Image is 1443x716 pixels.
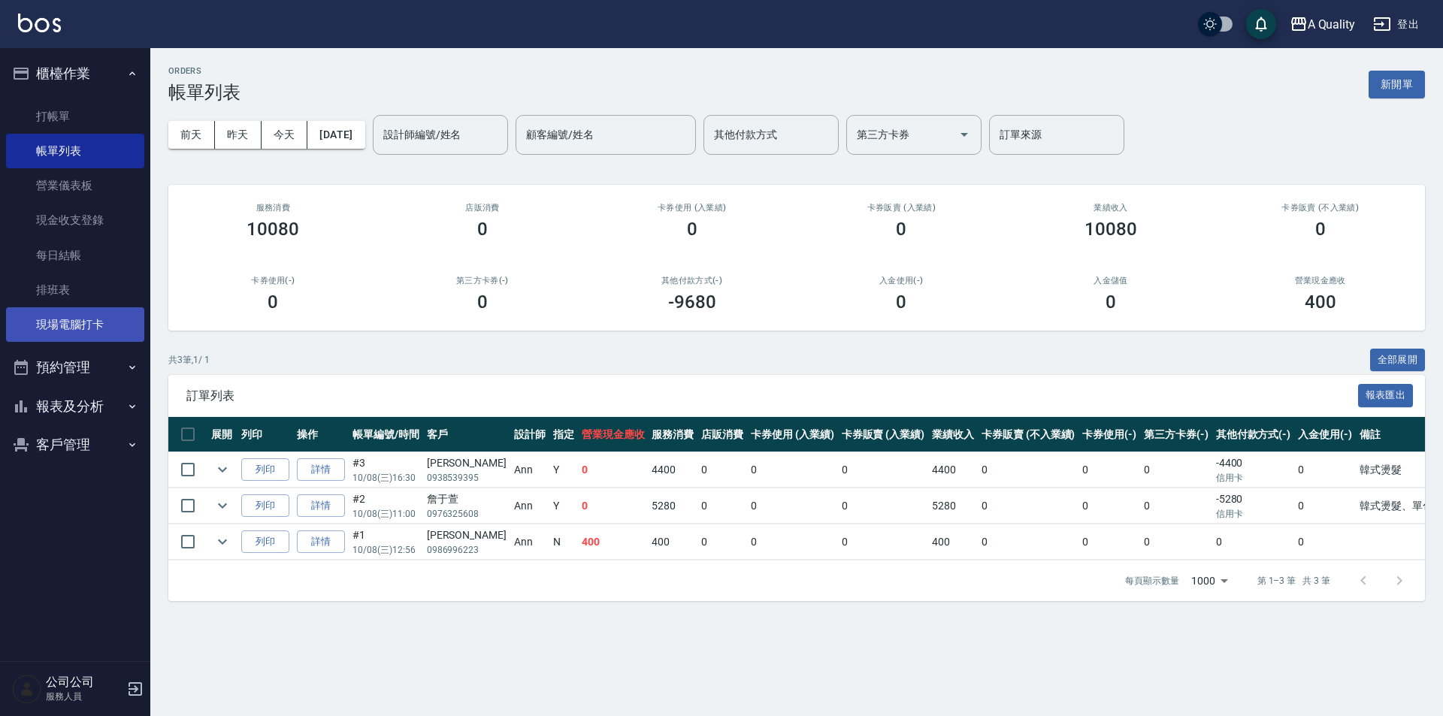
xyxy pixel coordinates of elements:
button: Open [952,122,976,147]
td: #3 [349,452,423,488]
th: 第三方卡券(-) [1140,417,1212,452]
td: #1 [349,524,423,560]
p: 第 1–3 筆 共 3 筆 [1257,574,1330,588]
div: 1000 [1185,560,1233,601]
th: 店販消費 [697,417,747,452]
td: #2 [349,488,423,524]
h3: 0 [896,219,906,240]
td: 0 [978,488,1078,524]
h2: 業績收入 [1024,203,1198,213]
a: 報表匯出 [1358,388,1414,402]
h2: 卡券使用 (入業績) [605,203,779,213]
td: 0 [747,452,838,488]
a: 現金收支登錄 [6,203,144,237]
td: 0 [578,452,649,488]
h2: ORDERS [168,66,240,76]
h3: 10080 [247,219,299,240]
div: A Quality [1308,15,1356,34]
th: 展開 [207,417,237,452]
td: 0 [747,524,838,560]
td: 0 [1140,452,1212,488]
th: 卡券使用(-) [1078,417,1140,452]
button: 報表匯出 [1358,384,1414,407]
button: expand row [211,494,234,517]
td: 400 [648,524,697,560]
button: save [1246,9,1276,39]
button: 列印 [241,530,289,554]
td: 0 [838,524,929,560]
td: 4400 [928,452,978,488]
a: 打帳單 [6,99,144,134]
h5: 公司公司 [46,675,123,690]
h3: 10080 [1085,219,1137,240]
td: 0 [838,452,929,488]
button: 列印 [241,494,289,518]
a: 詳情 [297,494,345,518]
th: 客戶 [423,417,510,452]
td: 0 [1294,452,1356,488]
button: 登出 [1367,11,1425,38]
p: 10/08 (三) 16:30 [352,471,419,485]
div: [PERSON_NAME] [427,455,507,471]
h3: 0 [268,292,278,313]
td: Y [549,488,578,524]
td: 0 [1078,488,1140,524]
button: 全部展開 [1370,349,1426,372]
a: 營業儀表板 [6,168,144,203]
button: 新開單 [1369,71,1425,98]
p: 信用卡 [1216,507,1291,521]
th: 操作 [293,417,349,452]
h3: 服務消費 [186,203,360,213]
th: 卡券販賣 (入業績) [838,417,929,452]
p: 共 3 筆, 1 / 1 [168,353,210,367]
h3: 0 [896,292,906,313]
th: 帳單編號/時間 [349,417,423,452]
button: 列印 [241,458,289,482]
th: 業績收入 [928,417,978,452]
p: 10/08 (三) 12:56 [352,543,419,557]
th: 列印 [237,417,293,452]
h3: 0 [477,219,488,240]
button: expand row [211,530,234,553]
p: 信用卡 [1216,471,1291,485]
th: 指定 [549,417,578,452]
button: 昨天 [215,121,262,149]
p: 0976325608 [427,507,507,521]
p: 0986996223 [427,543,507,557]
td: 5280 [928,488,978,524]
h2: 入金使用(-) [815,276,988,285]
h3: 0 [1106,292,1116,313]
a: 詳情 [297,458,345,482]
td: 4400 [648,452,697,488]
th: 其他付款方式(-) [1212,417,1295,452]
div: [PERSON_NAME] [427,527,507,543]
h3: 400 [1305,292,1336,313]
th: 入金使用(-) [1294,417,1356,452]
button: 櫃檯作業 [6,54,144,93]
td: 0 [747,488,838,524]
a: 帳單列表 [6,134,144,168]
h2: 卡券販賣 (入業績) [815,203,988,213]
h3: 帳單列表 [168,82,240,103]
p: 0938539395 [427,471,507,485]
td: 400 [928,524,978,560]
td: -4400 [1212,452,1295,488]
td: 0 [578,488,649,524]
td: 0 [1078,452,1140,488]
button: 今天 [262,121,308,149]
a: 排班表 [6,273,144,307]
h2: 卡券販賣 (不入業績) [1233,203,1407,213]
td: 0 [838,488,929,524]
td: 0 [978,452,1078,488]
button: A Quality [1284,9,1362,40]
button: [DATE] [307,121,365,149]
div: 詹于萱 [427,491,507,507]
p: 每頁顯示數量 [1125,574,1179,588]
td: 0 [978,524,1078,560]
td: 0 [1140,488,1212,524]
img: Logo [18,14,61,32]
td: Y [549,452,578,488]
td: Ann [510,452,549,488]
button: expand row [211,458,234,481]
td: Ann [510,524,549,560]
